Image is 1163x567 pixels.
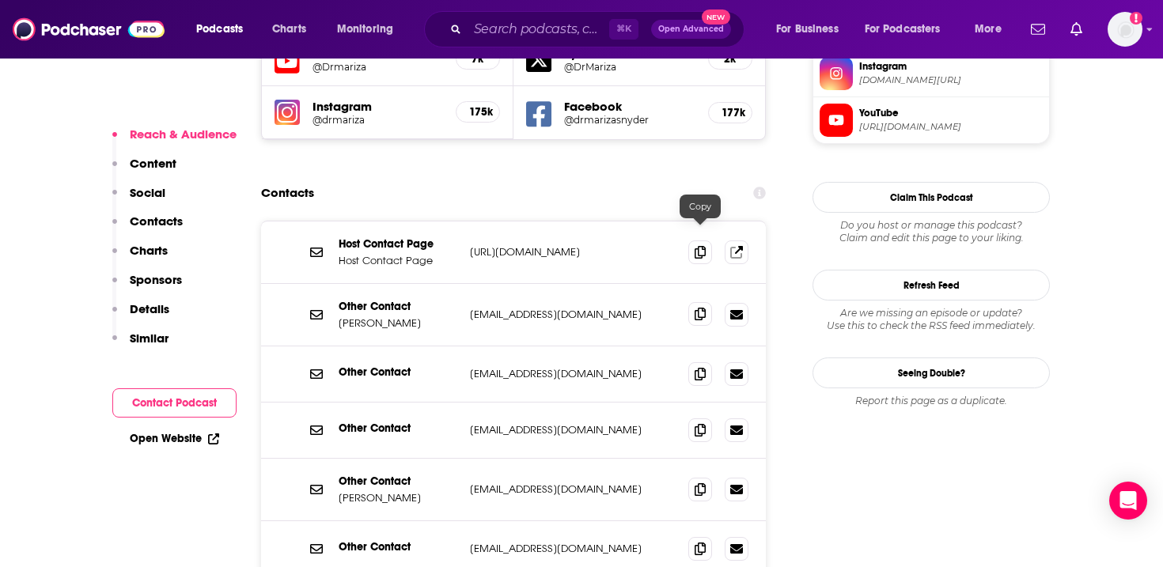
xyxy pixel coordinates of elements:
button: Open AdvancedNew [651,20,731,39]
div: Open Intercom Messenger [1109,482,1147,520]
span: Charts [272,18,306,40]
span: More [975,18,1002,40]
a: Show notifications dropdown [1025,16,1051,43]
a: Seeing Double? [813,357,1050,388]
h5: 2k [722,52,739,66]
svg: Add a profile image [1130,12,1142,25]
img: User Profile [1108,12,1142,47]
button: Charts [112,243,168,272]
span: instagram.com/drmariza [859,74,1043,86]
a: Open Website [130,432,219,445]
div: Are we missing an episode or update? Use this to check the RSS feed immediately. [813,307,1050,332]
span: https://www.youtube.com/@Drmariza [859,121,1043,133]
a: YouTube[URL][DOMAIN_NAME] [820,104,1043,137]
p: Other Contact [339,365,457,379]
input: Search podcasts, credits, & more... [468,17,609,42]
a: @drmariza [313,114,443,126]
button: Refresh Feed [813,270,1050,301]
p: [EMAIL_ADDRESS][DOMAIN_NAME] [470,308,676,321]
p: Details [130,301,169,316]
button: Similar [112,331,169,360]
p: Charts [130,243,168,258]
h5: 175k [469,105,487,119]
a: @Drmariza [313,61,443,73]
h5: 7k [469,52,487,66]
button: open menu [326,17,414,42]
button: Content [112,156,176,185]
a: Instagram[DOMAIN_NAME][URL] [820,57,1043,90]
div: Claim and edit this page to your liking. [813,219,1050,244]
button: Contact Podcast [112,388,237,418]
span: Open Advanced [658,25,724,33]
a: @drmarizasnyder [564,114,695,126]
h5: Instagram [313,99,443,114]
span: Podcasts [196,18,243,40]
button: Claim This Podcast [813,182,1050,213]
div: Report this page as a duplicate. [813,395,1050,407]
span: Logged in as autumncomm [1108,12,1142,47]
button: open menu [185,17,263,42]
p: Host Contact Page [339,254,457,267]
p: [EMAIL_ADDRESS][DOMAIN_NAME] [470,542,676,555]
span: Do you host or manage this podcast? [813,219,1050,232]
p: Other Contact [339,300,457,313]
p: [PERSON_NAME] [339,491,457,505]
a: Show notifications dropdown [1064,16,1089,43]
p: Reach & Audience [130,127,237,142]
div: Copy [680,195,721,218]
p: Other Contact [339,421,457,435]
span: Instagram [859,59,1043,74]
p: Other Contact [339,540,457,554]
span: For Podcasters [865,18,941,40]
p: [EMAIL_ADDRESS][DOMAIN_NAME] [470,423,676,437]
button: Sponsors [112,272,182,301]
p: Similar [130,331,169,346]
p: Sponsors [130,272,182,287]
p: Other Contact [339,474,457,488]
p: Content [130,156,176,171]
a: Charts [262,17,316,42]
h2: Contacts [261,178,314,208]
span: For Business [776,18,839,40]
button: Social [112,185,165,214]
p: Host Contact Page [339,237,457,251]
button: open menu [854,17,964,42]
span: Monitoring [337,18,393,40]
button: Details [112,301,169,331]
a: @DrMariza [564,61,695,73]
span: YouTube [859,106,1043,120]
p: Social [130,185,165,200]
p: Contacts [130,214,183,229]
div: Search podcasts, credits, & more... [439,11,760,47]
button: Reach & Audience [112,127,237,156]
p: [PERSON_NAME] [339,316,457,330]
span: ⌘ K [609,19,638,40]
p: [URL][DOMAIN_NAME] [470,245,676,259]
button: Contacts [112,214,183,243]
img: iconImage [275,100,300,125]
h5: 177k [722,106,739,119]
span: New [702,9,730,25]
h5: Facebook [564,99,695,114]
p: [EMAIL_ADDRESS][DOMAIN_NAME] [470,482,676,496]
p: [EMAIL_ADDRESS][DOMAIN_NAME] [470,367,676,380]
button: open menu [765,17,858,42]
img: Podchaser - Follow, Share and Rate Podcasts [13,14,165,44]
button: open menu [964,17,1021,42]
button: Show profile menu [1108,12,1142,47]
